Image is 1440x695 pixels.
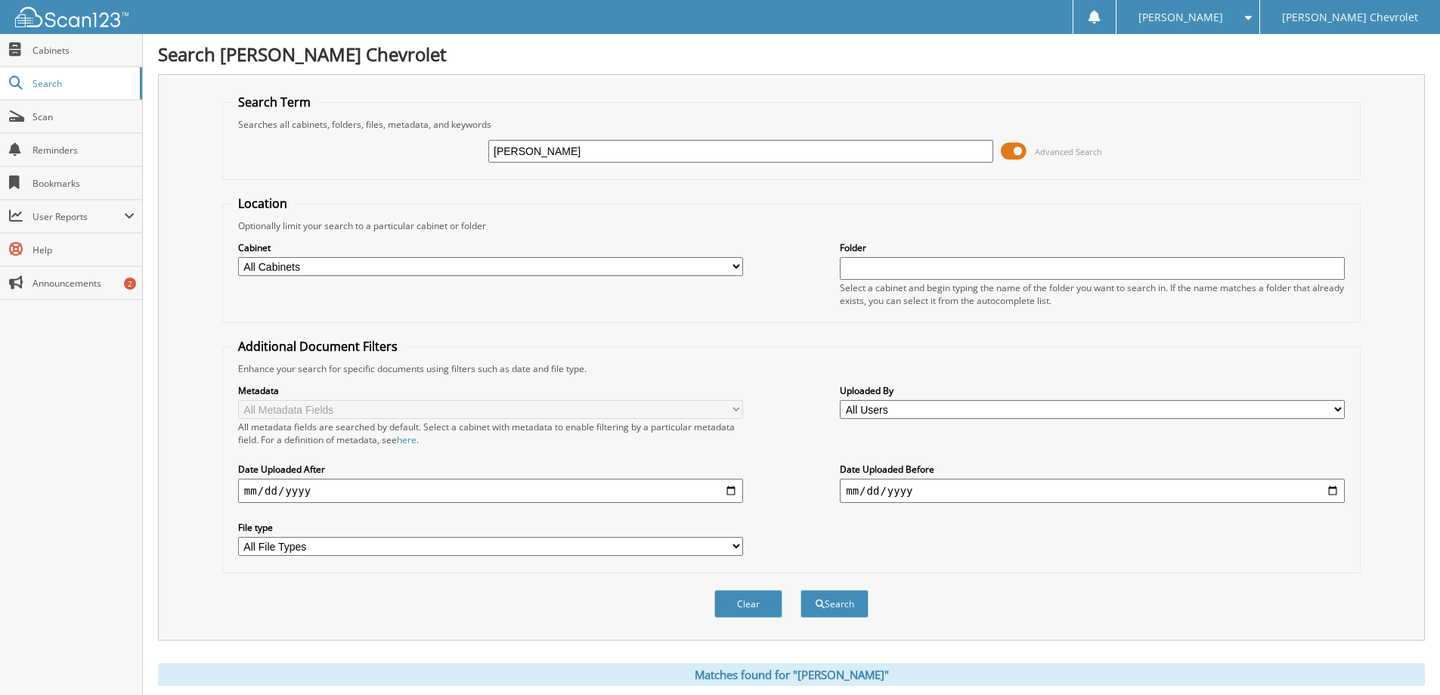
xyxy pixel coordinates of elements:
span: Bookmarks [33,177,135,190]
span: User Reports [33,210,124,223]
label: Uploaded By [840,384,1345,397]
div: Select a cabinet and begin typing the name of the folder you want to search in. If the name match... [840,281,1345,307]
img: scan123-logo-white.svg [15,7,129,27]
span: [PERSON_NAME] Chevrolet [1282,13,1418,22]
span: Scan [33,110,135,123]
div: 2 [124,278,136,290]
span: Announcements [33,277,135,290]
div: Matches found for "[PERSON_NAME]" [158,663,1425,686]
span: Search [33,77,132,90]
label: Date Uploaded After [238,463,743,476]
span: Advanced Search [1035,146,1102,157]
legend: Location [231,195,295,212]
h1: Search [PERSON_NAME] Chevrolet [158,42,1425,67]
legend: Search Term [231,94,318,110]
label: File type [238,521,743,534]
span: Cabinets [33,44,135,57]
div: Optionally limit your search to a particular cabinet or folder [231,219,1352,232]
legend: Additional Document Filters [231,338,405,355]
a: here [397,433,417,446]
span: Help [33,244,135,256]
button: Search [801,590,869,618]
input: end [840,479,1345,503]
label: Metadata [238,384,743,397]
div: All metadata fields are searched by default. Select a cabinet with metadata to enable filtering b... [238,420,743,446]
label: Cabinet [238,241,743,254]
button: Clear [714,590,782,618]
label: Date Uploaded Before [840,463,1345,476]
div: Searches all cabinets, folders, files, metadata, and keywords [231,118,1352,131]
input: start [238,479,743,503]
label: Folder [840,241,1345,254]
span: Reminders [33,144,135,157]
div: Enhance your search for specific documents using filters such as date and file type. [231,362,1352,375]
span: [PERSON_NAME] [1138,13,1223,22]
